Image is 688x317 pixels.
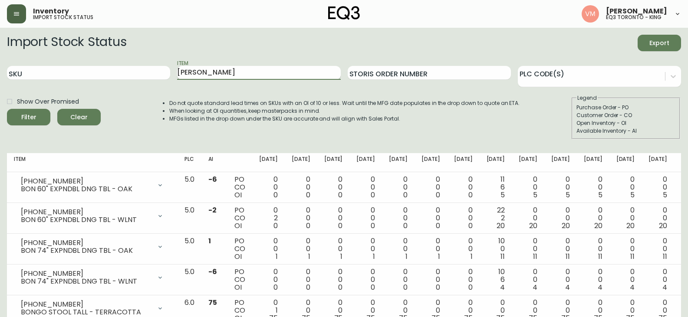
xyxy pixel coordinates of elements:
[234,282,242,292] span: OI
[356,268,375,291] div: 0 0
[566,252,570,261] span: 11
[259,268,278,291] div: 0 0
[169,115,520,123] li: MFGs listed in the drop down under the SKU are accurate and will align with Sales Portal.
[338,282,342,292] span: 0
[403,282,408,292] span: 0
[21,301,151,308] div: [PHONE_NUMBER]
[598,190,602,200] span: 5
[616,268,635,291] div: 0 0
[324,206,343,230] div: 0 0
[436,282,440,292] span: 0
[338,221,342,231] span: 0
[626,221,635,231] span: 20
[551,237,570,261] div: 0 0
[292,176,310,199] div: 0 0
[276,252,278,261] span: 1
[208,174,217,184] span: -6
[500,190,505,200] span: 5
[606,15,662,20] h5: eq3 toronto - king
[328,6,360,20] img: logo
[292,268,310,291] div: 0 0
[306,282,310,292] span: 0
[349,153,382,172] th: [DATE]
[638,35,681,51] button: Export
[21,278,151,285] div: BON 74" EXPNDBL DNG TBL - WLNT
[584,268,602,291] div: 0 0
[648,268,667,291] div: 0 0
[178,265,201,295] td: 5.0
[519,176,537,199] div: 0 0
[7,153,178,172] th: Item
[356,176,375,199] div: 0 0
[468,190,473,200] span: 0
[389,268,408,291] div: 0 0
[285,153,317,172] th: [DATE]
[577,153,609,172] th: [DATE]
[405,252,408,261] span: 1
[421,268,440,291] div: 0 0
[662,282,667,292] span: 4
[389,237,408,261] div: 0 0
[436,221,440,231] span: 0
[306,190,310,200] span: 0
[208,205,217,215] span: -2
[454,206,473,230] div: 0 0
[273,221,278,231] span: 0
[21,112,36,123] div: Filter
[454,237,473,261] div: 0 0
[208,236,211,246] span: 1
[454,176,473,199] div: 0 0
[7,35,126,51] h2: Import Stock Status
[454,268,473,291] div: 0 0
[201,153,227,172] th: AI
[356,206,375,230] div: 0 0
[576,111,675,119] div: Customer Order - CO
[519,206,537,230] div: 0 0
[324,268,343,291] div: 0 0
[497,221,505,231] span: 20
[468,221,473,231] span: 0
[480,153,512,172] th: [DATE]
[551,206,570,230] div: 0 0
[421,176,440,199] div: 0 0
[389,176,408,199] div: 0 0
[21,308,151,316] div: BONGO STOOL TALL - TERRACOTTA
[630,190,635,200] span: 5
[487,176,505,199] div: 11 6
[584,237,602,261] div: 0 0
[371,282,375,292] span: 0
[576,119,675,127] div: Open Inventory - OI
[340,252,342,261] span: 1
[14,268,171,287] div: [PHONE_NUMBER]BON 74" EXPNDBL DNG TBL - WLNT
[663,252,667,261] span: 11
[21,216,151,224] div: BON 60" EXPNDBL DNG TBL - WLNT
[273,282,278,292] span: 0
[382,153,415,172] th: [DATE]
[616,237,635,261] div: 0 0
[21,270,151,278] div: [PHONE_NUMBER]
[373,252,375,261] span: 1
[487,268,505,291] div: 10 6
[663,190,667,200] span: 5
[512,153,544,172] th: [DATE]
[584,176,602,199] div: 0 0
[468,282,473,292] span: 0
[447,153,480,172] th: [DATE]
[234,268,245,291] div: PO CO
[551,268,570,291] div: 0 0
[519,237,537,261] div: 0 0
[317,153,350,172] th: [DATE]
[234,190,242,200] span: OI
[565,282,570,292] span: 4
[338,190,342,200] span: 0
[14,237,171,256] div: [PHONE_NUMBER]BON 74" EXPNDBL DNG TBL - OAK
[519,268,537,291] div: 0 0
[371,221,375,231] span: 0
[576,104,675,111] div: Purchase Order - PO
[234,252,242,261] span: OI
[616,176,635,199] div: 0 0
[606,8,667,15] span: [PERSON_NAME]
[598,282,602,292] span: 4
[645,38,674,49] span: Export
[438,252,440,261] span: 1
